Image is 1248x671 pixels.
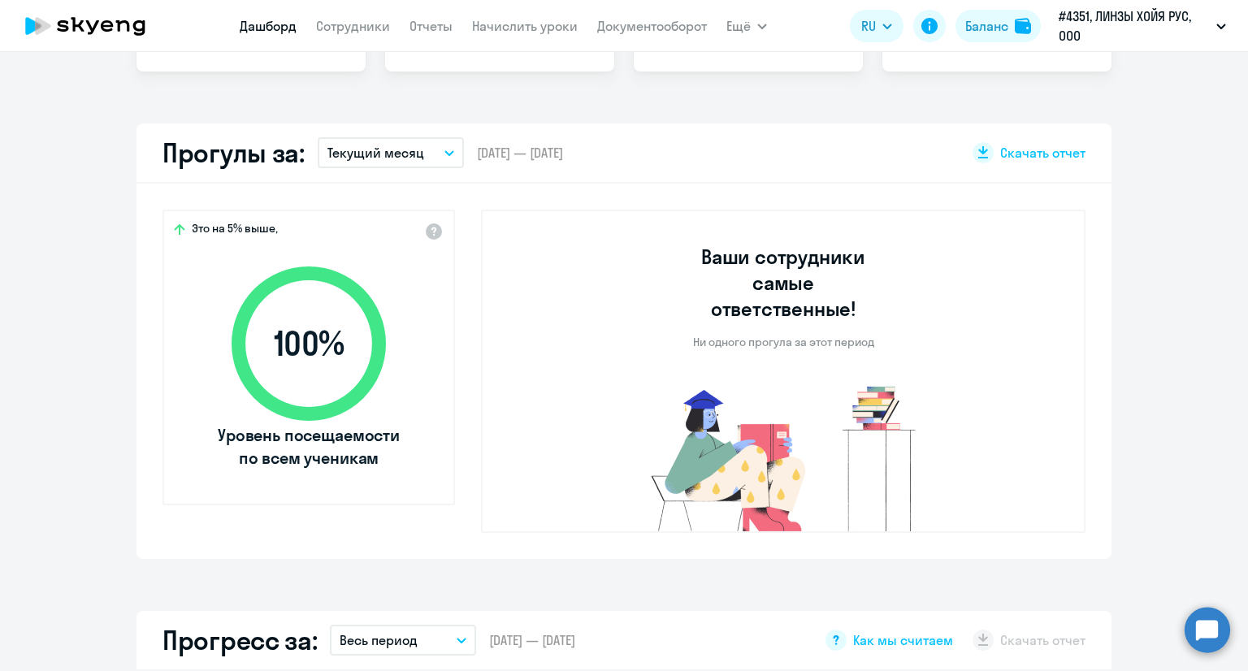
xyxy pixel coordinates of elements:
span: [DATE] — [DATE] [477,144,563,162]
button: RU [850,10,903,42]
span: Как мы считаем [853,631,953,649]
a: Начислить уроки [472,18,578,34]
button: Текущий месяц [318,137,464,168]
button: Балансbalance [955,10,1041,42]
h2: Прогулы за: [162,136,305,169]
span: Это на 5% выше, [192,221,278,240]
a: Документооборот [597,18,707,34]
h3: Ваши сотрудники самые ответственные! [679,244,888,322]
a: Отчеты [409,18,453,34]
span: Уровень посещаемости по всем ученикам [215,424,402,470]
span: Скачать отчет [1000,144,1085,162]
div: Баланс [965,16,1008,36]
span: 100 % [215,324,402,363]
span: [DATE] — [DATE] [489,631,575,649]
img: balance [1015,18,1031,34]
button: #4351, ЛИНЗЫ ХОЙЯ РУС, ООО [1051,6,1234,45]
a: Дашборд [240,18,297,34]
img: no-truants [621,382,947,531]
p: #4351, ЛИНЗЫ ХОЙЯ РУС, ООО [1059,6,1210,45]
a: Сотрудники [316,18,390,34]
span: RU [861,16,876,36]
p: Весь период [340,630,418,650]
button: Весь период [330,625,476,656]
p: Текущий месяц [327,143,424,162]
button: Ещё [726,10,767,42]
span: Ещё [726,16,751,36]
h2: Прогресс за: [162,624,317,656]
p: Ни одного прогула за этот период [693,335,874,349]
